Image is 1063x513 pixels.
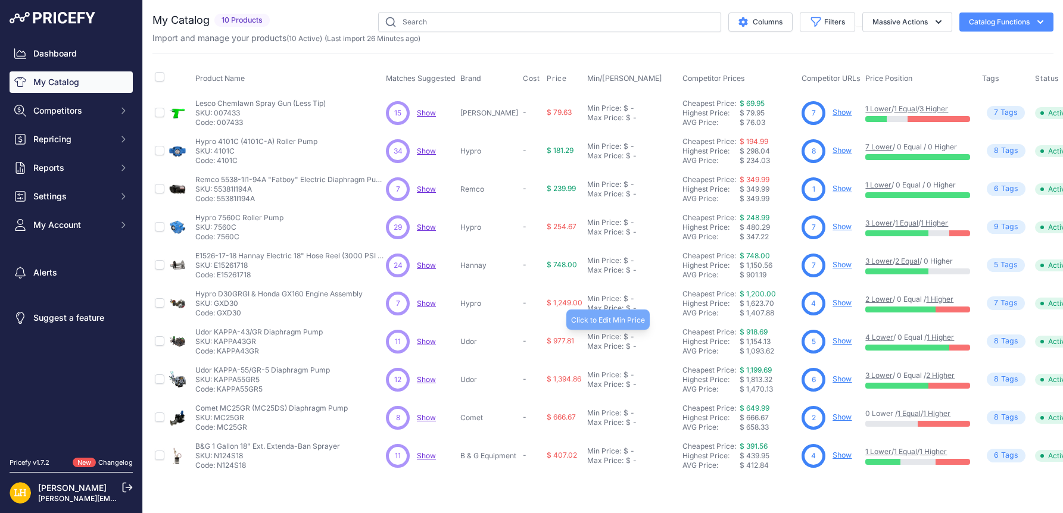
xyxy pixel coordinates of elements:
[728,12,793,32] button: Columns
[865,142,970,152] p: / 0 Equal / 0 Higher
[626,113,631,123] div: $
[682,175,736,184] a: Cheapest Price:
[152,12,210,29] h2: My Catalog
[547,74,566,83] span: Price
[994,298,998,309] span: 7
[624,370,628,380] div: $
[628,104,634,113] div: -
[523,184,526,193] span: -
[682,403,736,412] a: Cheapest Price:
[195,337,323,346] p: SKU: KAPPA43GR
[547,74,569,83] button: Price
[926,371,955,380] a: 2 Higher
[740,384,797,394] div: $ 1,470.13
[1014,298,1018,309] span: s
[894,104,917,113] a: 1 Equal
[740,308,797,318] div: $ 1,407.88
[587,151,624,161] div: Max Price:
[289,34,320,43] a: 10 Active
[812,374,816,385] span: 6
[587,113,624,123] div: Max Price:
[628,218,634,227] div: -
[682,108,740,118] div: Highest Price:
[628,180,634,189] div: -
[740,99,765,108] a: $ 69.95
[740,156,797,165] div: $ 234.03
[740,299,774,308] span: $ 1,623.70
[740,327,768,336] a: $ 918.69
[682,184,740,194] div: Highest Price:
[682,346,740,356] div: AVG Price:
[833,146,852,155] a: Show
[417,413,436,422] a: Show
[865,180,970,190] p: / 0 Equal / 0 Higher
[587,180,621,189] div: Min Price:
[587,304,624,313] div: Max Price:
[624,104,628,113] div: $
[195,384,330,394] p: Code: KAPPA55GR5
[195,299,363,308] p: SKU: GXD30
[1014,336,1018,347] span: s
[740,365,772,374] a: $ 1,199.69
[1014,145,1018,157] span: s
[833,108,852,117] a: Show
[740,289,776,298] a: $ 1,200.00
[624,180,628,189] div: $
[740,232,797,242] div: $ 347.22
[523,74,542,83] button: Cost
[631,151,637,161] div: -
[865,333,893,342] a: 4 Lower
[523,74,540,83] span: Cost
[631,304,637,313] div: -
[802,74,861,83] span: Competitor URLs
[921,218,948,227] a: 1 Higher
[10,100,133,121] button: Competitors
[994,221,999,233] span: 9
[10,129,133,150] button: Repricing
[394,146,403,157] span: 34
[417,223,436,232] span: Show
[394,108,401,118] span: 15
[987,334,1025,348] span: Tag
[994,374,999,385] span: 8
[982,74,999,83] span: Tags
[1014,183,1018,195] span: s
[195,223,283,232] p: SKU: 7560C
[682,99,736,108] a: Cheapest Price:
[682,146,740,156] div: Highest Price:
[523,108,526,117] span: -
[195,375,330,384] p: SKU: KAPPA55GR5
[926,295,953,304] a: 1 Higher
[547,260,577,269] span: $ 748.00
[523,374,526,383] span: -
[994,107,998,118] span: 7
[460,146,518,156] p: Hypro
[325,34,420,43] span: (Last import 26 Minutes ago)
[547,146,573,155] span: $ 181.29
[682,74,745,83] span: Competitor Prices
[740,261,772,270] span: $ 1,150.56
[1035,74,1059,83] span: Status
[195,365,330,375] p: Udor KAPPA-55/GR-5 Diaphragm Pump
[10,43,133,64] a: Dashboard
[523,146,526,155] span: -
[865,180,891,189] a: 1 Lower
[286,34,322,43] span: ( )
[460,108,518,118] p: [PERSON_NAME]
[865,142,893,151] a: 7 Lower
[865,256,970,266] p: / / 0 Higher
[523,260,526,269] span: -
[865,218,970,228] p: / /
[740,137,768,146] a: $ 194.99
[460,184,518,194] p: Remco
[394,222,402,233] span: 29
[682,365,736,374] a: Cheapest Price:
[865,371,970,380] p: / 0 Equal /
[417,108,436,117] a: Show
[682,156,740,165] div: AVG Price:
[923,409,950,418] a: 1 Higher
[631,113,637,123] div: -
[152,32,420,44] p: Import and manage your products
[624,332,628,342] div: $
[523,298,526,307] span: -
